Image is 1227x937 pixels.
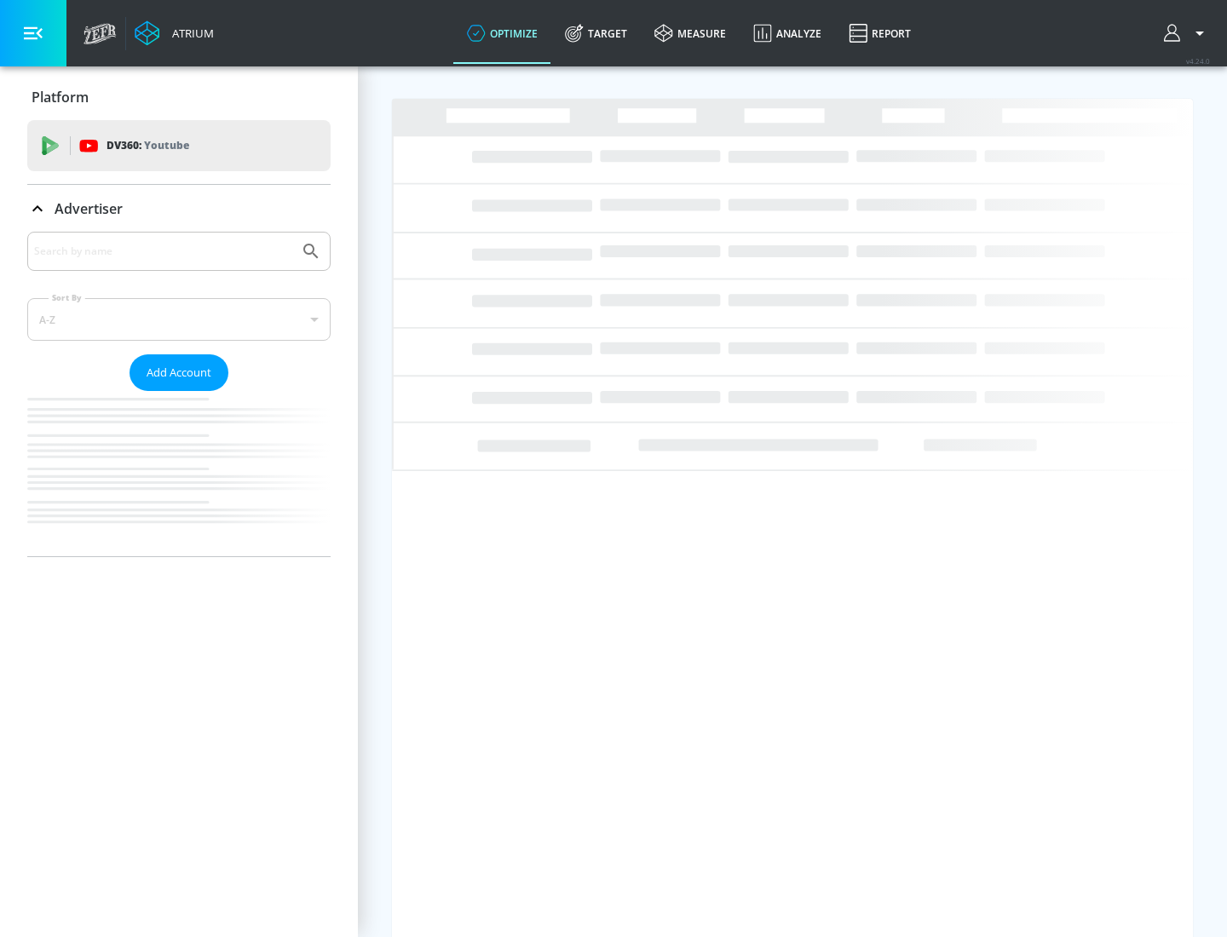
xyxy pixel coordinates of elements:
[32,88,89,106] p: Platform
[147,363,211,382] span: Add Account
[144,136,189,154] p: Youtube
[27,232,331,556] div: Advertiser
[27,185,331,233] div: Advertiser
[135,20,214,46] a: Atrium
[107,136,189,155] p: DV360:
[130,354,228,391] button: Add Account
[34,240,292,262] input: Search by name
[55,199,123,218] p: Advertiser
[835,3,925,64] a: Report
[27,120,331,171] div: DV360: Youtube
[27,298,331,341] div: A-Z
[551,3,641,64] a: Target
[1186,56,1210,66] span: v 4.24.0
[740,3,835,64] a: Analyze
[49,292,85,303] label: Sort By
[165,26,214,41] div: Atrium
[27,73,331,121] div: Platform
[641,3,740,64] a: measure
[453,3,551,64] a: optimize
[27,391,331,556] nav: list of Advertiser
